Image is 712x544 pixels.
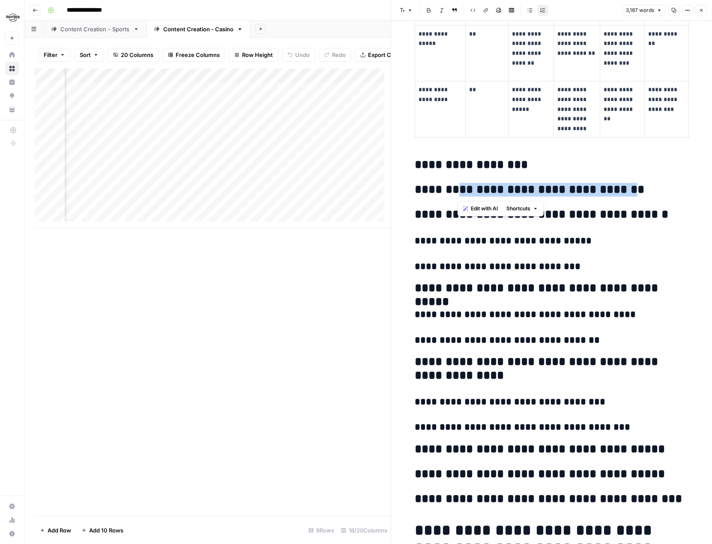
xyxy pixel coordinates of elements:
[74,48,104,62] button: Sort
[5,7,19,28] button: Workspace: Hard Rock Digital
[295,51,310,59] span: Undo
[622,5,666,16] button: 3,187 words
[229,48,278,62] button: Row Height
[5,527,19,541] button: Help + Support
[305,523,338,537] div: 9 Rows
[176,51,220,59] span: Freeze Columns
[319,48,351,62] button: Redo
[76,523,129,537] button: Add 10 Rows
[60,25,130,33] div: Content Creation - Sports
[355,48,404,62] button: Export CSV
[242,51,273,59] span: Row Height
[471,205,498,212] span: Edit with AI
[282,48,315,62] button: Undo
[5,48,19,62] a: Home
[506,205,530,212] span: Shortcuts
[48,526,71,535] span: Add Row
[332,51,346,59] span: Redo
[626,6,654,14] span: 3,187 words
[121,51,153,59] span: 20 Columns
[38,48,71,62] button: Filter
[163,25,233,33] div: Content Creation - Casino
[338,523,391,537] div: 18/20 Columns
[5,499,19,513] a: Settings
[5,75,19,89] a: Insights
[460,203,501,214] button: Edit with AI
[44,51,57,59] span: Filter
[5,62,19,75] a: Browse
[108,48,159,62] button: 20 Columns
[5,89,19,103] a: Opportunities
[147,21,250,38] a: Content Creation - Casino
[5,513,19,527] a: Usage
[44,21,147,38] a: Content Creation - Sports
[89,526,123,535] span: Add 10 Rows
[80,51,91,59] span: Sort
[5,10,21,25] img: Hard Rock Digital Logo
[162,48,225,62] button: Freeze Columns
[35,523,76,537] button: Add Row
[368,51,398,59] span: Export CSV
[503,203,541,214] button: Shortcuts
[5,103,19,117] a: Your Data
